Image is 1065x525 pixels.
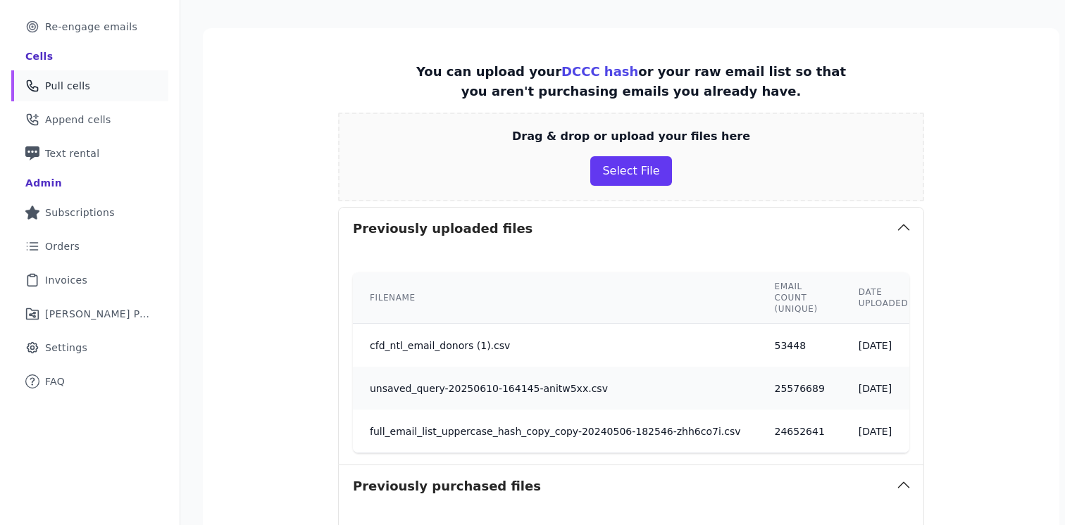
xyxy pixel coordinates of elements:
[11,265,168,296] a: Invoices
[758,367,842,410] td: 25576689
[758,324,842,367] td: 53448
[45,374,65,388] span: FAQ
[45,20,137,34] span: Re-engage emails
[353,410,758,453] td: full_email_list_uppercase_hash_copy_copy-20240506-182546-zhh6co7i.csv
[25,176,62,190] div: Admin
[512,128,750,145] p: Drag & drop or upload your files here
[45,239,80,253] span: Orders
[842,324,926,367] td: [DATE]
[45,341,87,355] span: Settings
[339,208,923,250] button: Previously uploaded files
[842,367,926,410] td: [DATE]
[590,156,671,186] button: Select File
[11,298,168,329] a: [PERSON_NAME] Performance
[11,11,168,42] a: Re-engage emails
[11,104,168,135] a: Append cells
[45,307,151,321] span: [PERSON_NAME] Performance
[11,231,168,262] a: Orders
[353,219,532,239] h3: Previously uploaded files
[11,70,168,101] a: Pull cells
[25,49,53,63] div: Cells
[45,273,87,287] span: Invoices
[758,272,842,324] th: Email count (unique)
[45,146,100,160] span: Text rental
[353,324,758,367] td: cfd_ntl_email_donors (1).csv
[353,272,758,324] th: Filename
[11,332,168,363] a: Settings
[842,272,926,324] th: Date uploaded
[45,113,111,127] span: Append cells
[11,366,168,397] a: FAQ
[353,367,758,410] td: unsaved_query-20250610-164145-anitw5xx.csv
[758,410,842,453] td: 24652641
[842,410,926,453] td: [DATE]
[339,465,923,507] button: Previously purchased files
[411,62,851,101] p: You can upload your or your raw email list so that you aren't purchasing emails you already have.
[11,197,168,228] a: Subscriptions
[11,138,168,169] a: Text rental
[45,79,90,93] span: Pull cells
[561,64,638,79] a: DCCC hash
[353,476,541,496] h3: Previously purchased files
[45,205,115,220] span: Subscriptions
